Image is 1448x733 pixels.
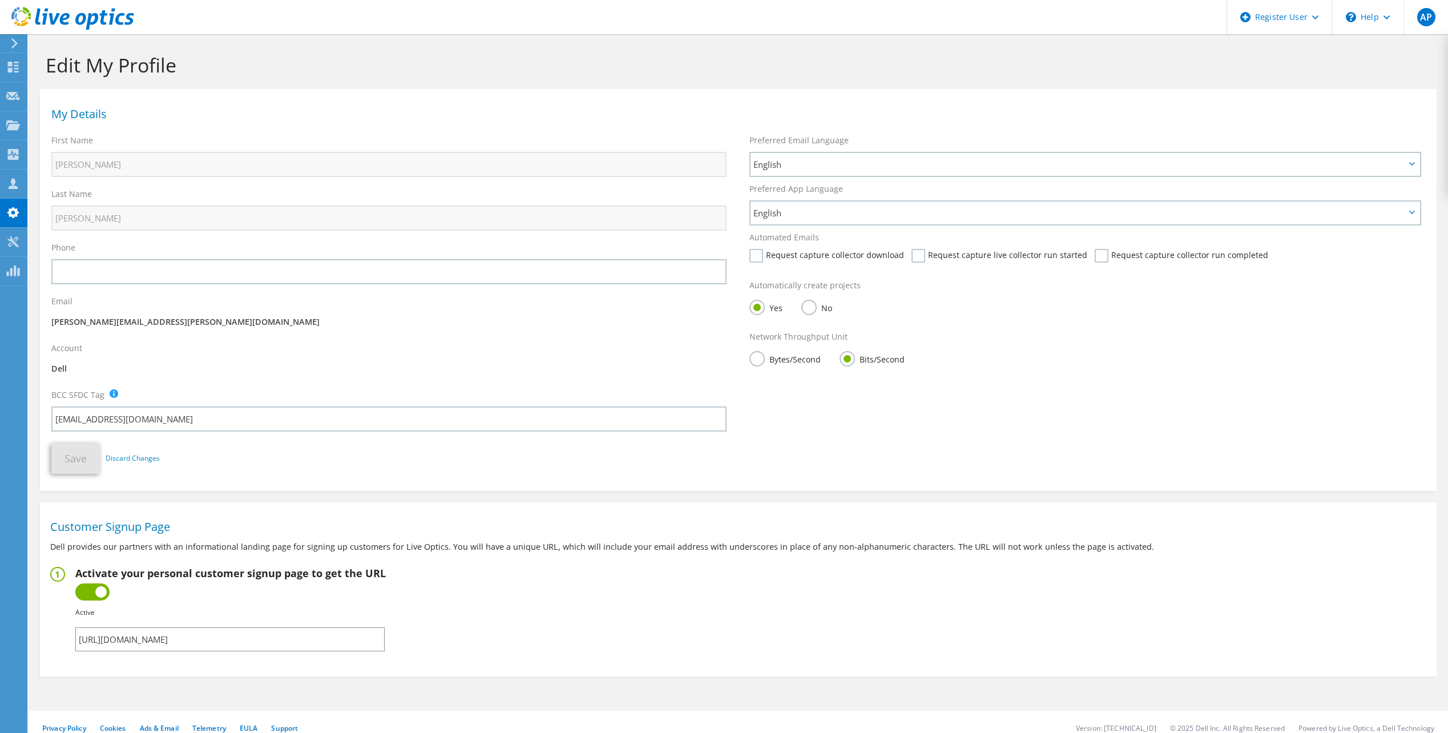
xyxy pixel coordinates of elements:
label: Network Throughput Unit [749,331,848,343]
a: Telemetry [192,723,226,733]
a: EULA [240,723,257,733]
a: Privacy Policy [42,723,86,733]
label: Yes [749,300,783,314]
label: Bits/Second [840,351,905,365]
a: Cookies [100,723,126,733]
label: Account [51,343,82,354]
h1: Edit My Profile [46,53,1425,77]
li: © 2025 Dell Inc. All Rights Reserved [1170,723,1285,733]
h1: My Details [51,108,1419,120]
label: First Name [51,135,93,146]
span: English [753,158,1405,171]
label: No [801,300,832,314]
h1: Customer Signup Page [50,521,1421,533]
p: Dell [51,363,727,375]
label: Preferred Email Language [749,135,849,146]
label: Phone [51,242,75,253]
label: Request capture collector run completed [1095,249,1268,263]
label: Request capture collector download [749,249,904,263]
p: [PERSON_NAME][EMAIL_ADDRESS][PERSON_NAME][DOMAIN_NAME] [51,316,727,328]
a: Ads & Email [140,723,179,733]
label: Preferred App Language [749,183,843,195]
label: Automated Emails [749,232,819,243]
li: Powered by Live Optics, a Dell Technology [1298,723,1434,733]
label: Last Name [51,188,92,200]
a: Discard Changes [106,452,160,465]
a: Support [271,723,298,733]
label: Automatically create projects [749,280,861,291]
label: Bytes/Second [749,351,821,365]
li: Version: [TECHNICAL_ID] [1076,723,1156,733]
label: Email [51,296,72,307]
b: Active [75,607,95,617]
label: BCC SFDC Tag [51,389,104,401]
svg: \n [1346,12,1356,22]
button: Save [51,443,100,474]
h2: Activate your personal customer signup page to get the URL [75,567,386,579]
span: English [753,206,1405,220]
p: Dell provides our partners with an informational landing page for signing up customers for Live O... [50,541,1426,553]
span: AP [1417,8,1435,26]
label: Request capture live collector run started [911,249,1087,263]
